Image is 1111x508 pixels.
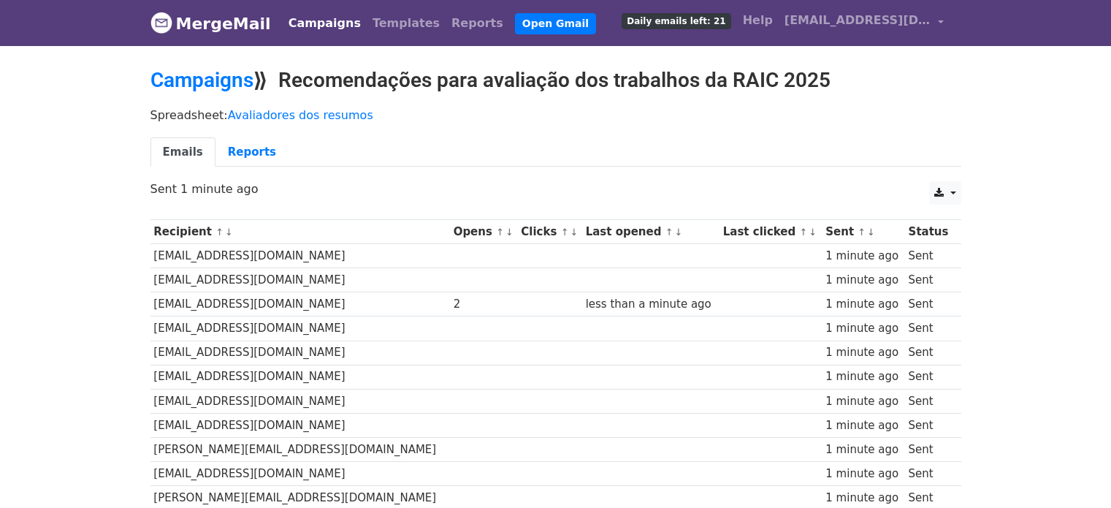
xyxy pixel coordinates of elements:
td: [EMAIL_ADDRESS][DOMAIN_NAME] [150,341,450,365]
div: 1 minute ago [825,296,901,313]
th: Last opened [582,220,719,244]
th: Opens [450,220,518,244]
div: 1 minute ago [825,417,901,434]
td: Sent [905,316,954,341]
a: ↓ [225,227,233,238]
td: [PERSON_NAME][EMAIL_ADDRESS][DOMAIN_NAME] [150,437,450,461]
a: Help [737,6,779,35]
p: Sent 1 minute ago [150,181,961,197]
td: [EMAIL_ADDRESS][DOMAIN_NAME] [150,292,450,316]
a: Templates [367,9,446,38]
td: [EMAIL_ADDRESS][DOMAIN_NAME] [150,268,450,292]
div: 1 minute ago [825,248,901,265]
div: 1 minute ago [825,272,901,289]
a: MergeMail [150,8,271,39]
a: Daily emails left: 21 [616,6,736,35]
a: ↑ [800,227,808,238]
th: Sent [822,220,905,244]
th: Clicks [518,220,582,244]
p: Spreadsheet: [150,107,961,123]
a: Campaigns [150,68,253,92]
a: ↓ [570,227,578,238]
a: ↑ [561,227,569,238]
td: Sent [905,389,954,413]
div: 1 minute ago [825,344,901,361]
a: ↑ [215,227,224,238]
th: Last clicked [719,220,822,244]
img: MergeMail logo [150,12,172,34]
div: 1 minute ago [825,368,901,385]
td: Sent [905,462,954,486]
a: [EMAIL_ADDRESS][DOMAIN_NAME] [779,6,950,40]
td: [EMAIL_ADDRESS][DOMAIN_NAME] [150,244,450,268]
td: Sent [905,268,954,292]
a: Emails [150,137,215,167]
a: ↑ [858,227,866,238]
div: 1 minute ago [825,490,901,507]
a: Reports [446,9,509,38]
td: [EMAIL_ADDRESS][DOMAIN_NAME] [150,462,450,486]
div: 1 minute ago [825,320,901,337]
td: Sent [905,437,954,461]
a: ↓ [809,227,817,238]
a: Avaliadores dos resumos [228,108,373,122]
td: Sent [905,292,954,316]
td: Sent [905,341,954,365]
td: [EMAIL_ADDRESS][DOMAIN_NAME] [150,389,450,413]
div: 1 minute ago [825,441,901,458]
a: ↑ [665,227,673,238]
div: 1 minute ago [825,466,901,482]
a: Reports [215,137,289,167]
span: Daily emails left: 21 [622,13,730,29]
th: Status [905,220,954,244]
div: 1 minute ago [825,393,901,410]
a: Open Gmail [515,13,596,34]
a: ↓ [505,227,513,238]
a: ↑ [496,227,504,238]
th: Recipient [150,220,450,244]
span: [EMAIL_ADDRESS][DOMAIN_NAME] [784,12,931,29]
td: [EMAIL_ADDRESS][DOMAIN_NAME] [150,413,450,437]
td: [EMAIL_ADDRESS][DOMAIN_NAME] [150,316,450,341]
a: Campaigns [283,9,367,38]
h2: ⟫ Recomendações para avaliação dos trabalhos da RAIC 2025 [150,68,961,93]
td: Sent [905,244,954,268]
a: ↓ [867,227,875,238]
td: Sent [905,365,954,389]
td: [EMAIL_ADDRESS][DOMAIN_NAME] [150,365,450,389]
td: Sent [905,413,954,437]
div: 2 [454,296,514,313]
a: ↓ [674,227,682,238]
div: less than a minute ago [586,296,717,313]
